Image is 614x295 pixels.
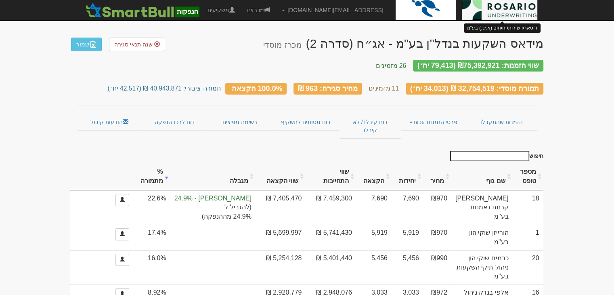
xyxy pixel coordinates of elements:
[392,163,423,190] th: יחידות: activate to sort column ascending
[356,190,392,225] td: 7,690
[392,190,423,225] td: 7,690
[83,2,202,18] img: SmartBull Logo
[109,38,165,51] a: שנה תנאי סגירה
[356,250,392,285] td: 5,456
[451,163,513,190] th: שם גוף : activate to sort column ascending
[447,151,543,161] label: חיפוש
[451,250,513,285] td: כרמים שוקי הון ניהול תיקי השקעות בע"מ
[108,85,221,92] small: תמורה ציבורי: 40,943,871 ₪ (42,517 יח׳)
[256,250,306,285] td: 5,254,128 ₪
[142,114,207,131] a: דוח לרכז הנפקה
[306,163,356,190] th: שווי התחייבות: activate to sort column ascending
[306,250,356,285] td: 5,401,440 ₪
[77,114,142,131] a: הודעות קיבול
[339,114,400,139] a: דוח קיבלו / לא קיבלו
[401,114,466,131] a: פרטי הזמנות זוכות
[376,62,406,69] small: 26 מזמינים
[423,190,451,225] td: ₪970
[256,190,306,225] td: 7,405,470 ₪
[466,114,537,131] a: הזמנות שהתקבלו
[90,41,96,48] img: excel-file-white.png
[170,190,256,225] td: הקצאה בפועל לקבוצה 'איילון' 22.6%
[406,83,543,95] div: תמורה מוסדי: 32,754,519 ₪ (34,013 יח׳)
[71,38,102,51] a: שמור
[207,114,272,131] a: רשימת מפיצים
[263,40,302,49] small: מכרז מוסדי
[423,163,451,190] th: מחיר : activate to sort column ascending
[133,163,170,190] th: % מתמורה: activate to sort column ascending
[464,23,541,33] div: רוסאריו שירותי חיתום (א.ש.) בע"מ‎
[293,83,362,95] div: מחיר סגירה: 963 ₪
[513,190,543,225] td: 18
[133,225,170,250] td: 17.4%
[451,190,513,225] td: [PERSON_NAME] קרנות נאמנות בע"מ
[170,163,256,190] th: מגבלה: activate to sort column ascending
[114,41,153,48] span: שנה תנאי סגירה
[392,250,423,285] td: 5,456
[174,194,251,203] span: [PERSON_NAME] - 24.9%
[513,225,543,250] td: 1
[513,163,543,190] th: מספר טופס: activate to sort column ascending
[263,37,543,50] div: מידאס השקעות בנדל''ן בע''מ - אג״ח (סדרה 2) - הנפקה לציבור
[256,225,306,250] td: 5,699,997 ₪
[423,225,451,250] td: ₪970
[133,190,170,225] td: 22.6%
[306,190,356,225] td: 7,459,300 ₪
[174,203,251,221] span: (להגביל ל 24.9% מההנפקה)
[451,225,513,250] td: הורייזן שוקי הון בע"מ
[423,250,451,285] td: ₪990
[450,151,529,161] input: חיפוש
[369,85,399,92] small: 11 מזמינים
[513,250,543,285] td: 20
[232,84,283,92] span: 100.0% הקצאה
[413,60,543,72] div: שווי הזמנות: ₪75,392,921 (79,413 יח׳)
[356,163,392,190] th: הקצאה: activate to sort column ascending
[256,163,306,190] th: שווי הקצאה: activate to sort column ascending
[356,225,392,250] td: 5,919
[272,114,339,131] a: דוח מסווגים לתשקיף
[306,225,356,250] td: 5,741,430 ₪
[133,250,170,285] td: 16.0%
[392,225,423,250] td: 5,919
